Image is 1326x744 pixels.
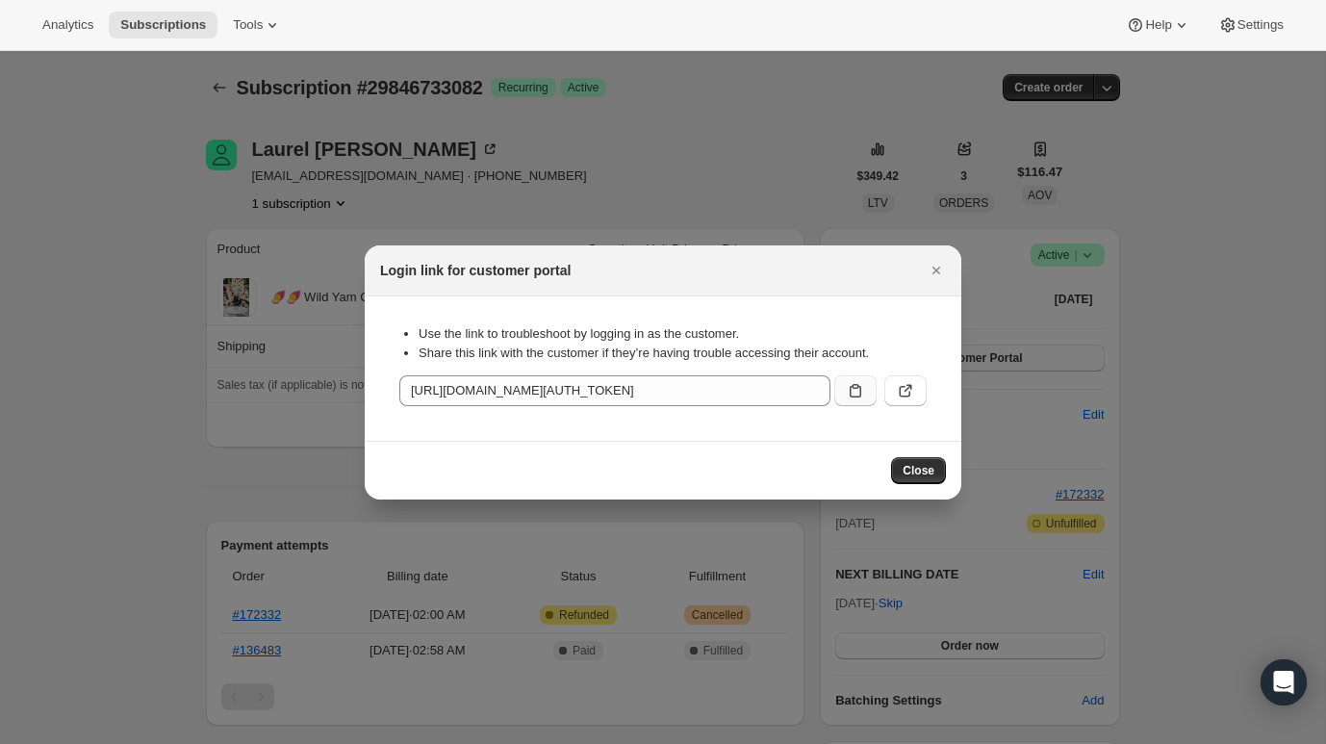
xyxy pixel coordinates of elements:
[120,17,206,33] span: Subscriptions
[380,261,571,280] h2: Login link for customer portal
[891,457,946,484] button: Close
[1145,17,1171,33] span: Help
[1114,12,1202,38] button: Help
[923,257,950,284] button: Close
[1261,659,1307,706] div: Open Intercom Messenger
[1207,12,1295,38] button: Settings
[419,344,927,363] li: Share this link with the customer if they’re having trouble accessing their account.
[109,12,217,38] button: Subscriptions
[903,463,934,478] span: Close
[42,17,93,33] span: Analytics
[1237,17,1284,33] span: Settings
[233,17,263,33] span: Tools
[221,12,293,38] button: Tools
[419,324,927,344] li: Use the link to troubleshoot by logging in as the customer.
[31,12,105,38] button: Analytics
